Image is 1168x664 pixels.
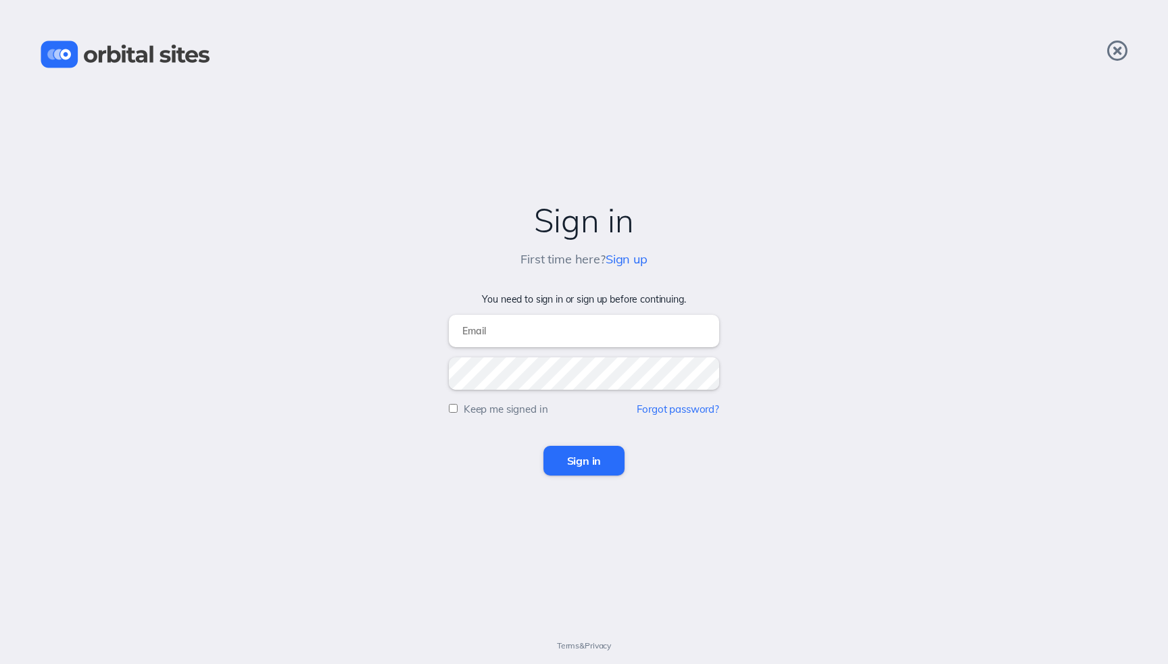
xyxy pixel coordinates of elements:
a: Terms [557,640,579,650]
a: Sign up [606,251,648,267]
a: Forgot password? [637,403,719,415]
input: Sign in [543,446,625,476]
h5: First time here? [520,253,648,267]
a: Privacy [585,640,611,650]
form: You need to sign in or sign up before continuing. [14,294,1154,476]
img: Orbital Sites Logo [41,41,210,68]
input: Email [449,315,719,347]
label: Keep me signed in [464,403,548,415]
h2: Sign in [14,202,1154,239]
